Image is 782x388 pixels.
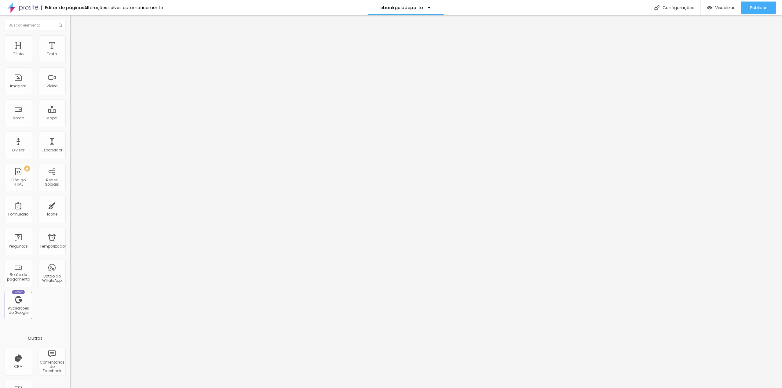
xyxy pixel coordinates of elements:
img: view-1.svg [707,5,712,10]
font: Redes Sociais [45,177,59,187]
font: Mapa [46,115,57,121]
font: Botão do WhatsApp [42,274,62,283]
font: Vídeo [46,83,57,89]
font: Botão de pagamento [7,272,30,281]
font: Espaçador [42,147,62,153]
font: Temporizador [40,244,66,249]
font: Novo [14,290,23,294]
font: Comentários do Facebook [40,360,64,374]
font: Alterações salvas automaticamente [84,5,163,11]
img: Ícone [59,24,62,27]
font: Outros [28,335,42,341]
font: Imagem [10,83,27,89]
button: Visualizar [701,2,741,14]
font: Ícone [47,212,57,217]
font: Visualizar [715,5,735,11]
font: Configurações [663,5,694,11]
font: CRM [14,364,23,369]
font: Botão [13,115,24,121]
button: Publicar [741,2,776,14]
font: ebookguiadeparto [380,5,423,11]
font: Publicar [750,5,767,11]
font: Texto [47,51,57,56]
font: Código HTML [11,177,26,187]
font: Avaliações do Google [8,306,29,315]
font: Perguntas [9,244,28,249]
font: Divisor [12,147,24,153]
font: Editor de páginas [45,5,84,11]
font: Título [13,51,24,56]
font: Formulário [8,212,28,217]
img: Ícone [654,5,660,10]
input: Buscar elemento [5,20,66,31]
